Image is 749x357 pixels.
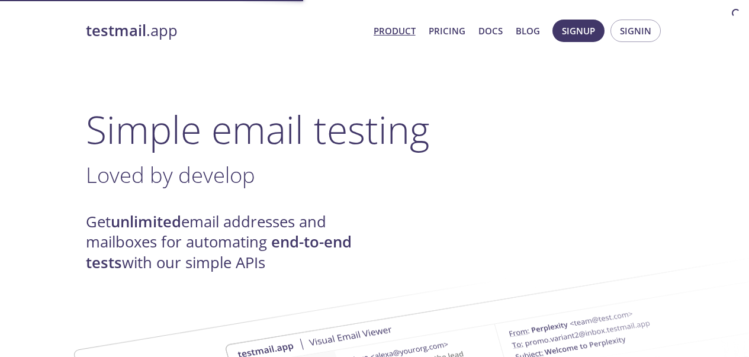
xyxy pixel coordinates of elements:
[374,23,416,38] a: Product
[562,23,595,38] span: Signup
[620,23,651,38] span: Signin
[429,23,465,38] a: Pricing
[552,20,605,42] button: Signup
[516,23,540,38] a: Blog
[86,231,352,272] strong: end-to-end tests
[86,20,146,41] strong: testmail
[86,21,364,41] a: testmail.app
[478,23,503,38] a: Docs
[86,212,375,273] h4: Get email addresses and mailboxes for automating with our simple APIs
[610,20,661,42] button: Signin
[86,160,255,189] span: Loved by develop
[86,107,664,152] h1: Simple email testing
[111,211,181,232] strong: unlimited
